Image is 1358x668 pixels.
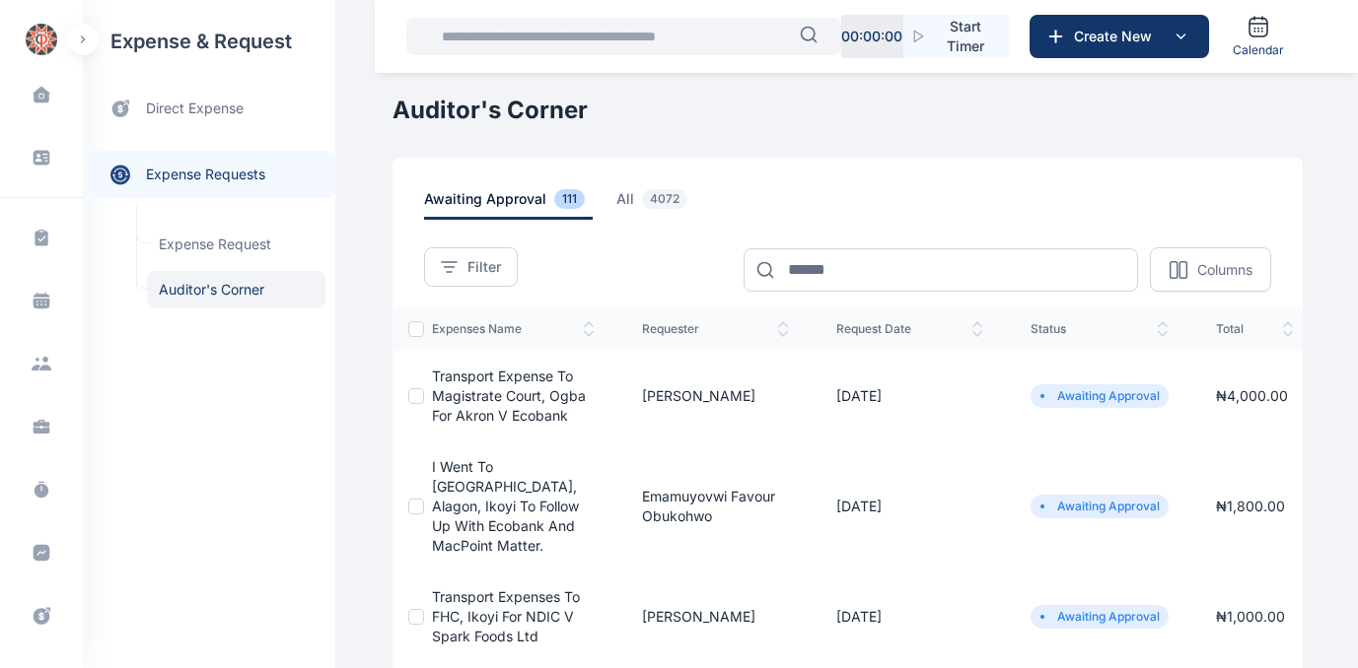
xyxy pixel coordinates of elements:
[618,571,813,662] td: [PERSON_NAME]
[1030,15,1209,58] button: Create New
[813,441,1007,571] td: [DATE]
[903,15,1009,58] button: Start Timer
[938,17,993,56] span: Start Timer
[393,95,1303,126] h1: Auditor's Corner
[83,83,335,135] a: direct expense
[83,135,335,198] div: expense requests
[1038,388,1161,404] li: Awaiting Approval
[618,441,813,571] td: Emamuyovwi Favour Obukohwo
[432,321,595,337] span: expenses Name
[1216,387,1288,404] span: ₦ 4,000.00
[1216,608,1285,625] span: ₦ 1,000.00
[432,458,579,554] a: I went to [GEOGRAPHIC_DATA], Alagon, Ikoyi to follow up with Ecobank and MacPoint Matter.
[836,321,983,337] span: request date
[1066,27,1169,46] span: Create New
[813,571,1007,662] td: [DATE]
[424,189,616,220] a: awaiting approval111
[813,351,1007,441] td: [DATE]
[616,189,719,220] a: all4072
[1038,499,1161,514] li: Awaiting Approval
[642,321,789,337] span: Requester
[1216,321,1294,337] span: total
[467,257,501,277] span: Filter
[1233,42,1284,58] span: Calendar
[1225,7,1292,66] a: Calendar
[432,367,586,424] a: Transport expense to Magistrate Court, Ogba for Akron V Ecobank
[841,27,902,46] p: 00 : 00 : 00
[1038,609,1161,625] li: Awaiting Approval
[1150,247,1271,292] button: Columns
[642,189,687,209] span: 4072
[618,351,813,441] td: [PERSON_NAME]
[424,247,518,287] button: Filter
[616,189,695,220] span: all
[554,189,585,209] span: 111
[83,151,335,198] a: expense requests
[432,588,580,644] a: Transport Expenses to FHC, Ikoyi for NDIC V Spark Foods Ltd
[424,189,593,220] span: awaiting approval
[1216,498,1285,514] span: ₦ 1,800.00
[1031,321,1169,337] span: status
[1197,260,1252,280] p: Columns
[147,271,325,308] a: Auditor's Corner
[147,226,325,263] a: Expense Request
[146,99,244,119] span: direct expense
